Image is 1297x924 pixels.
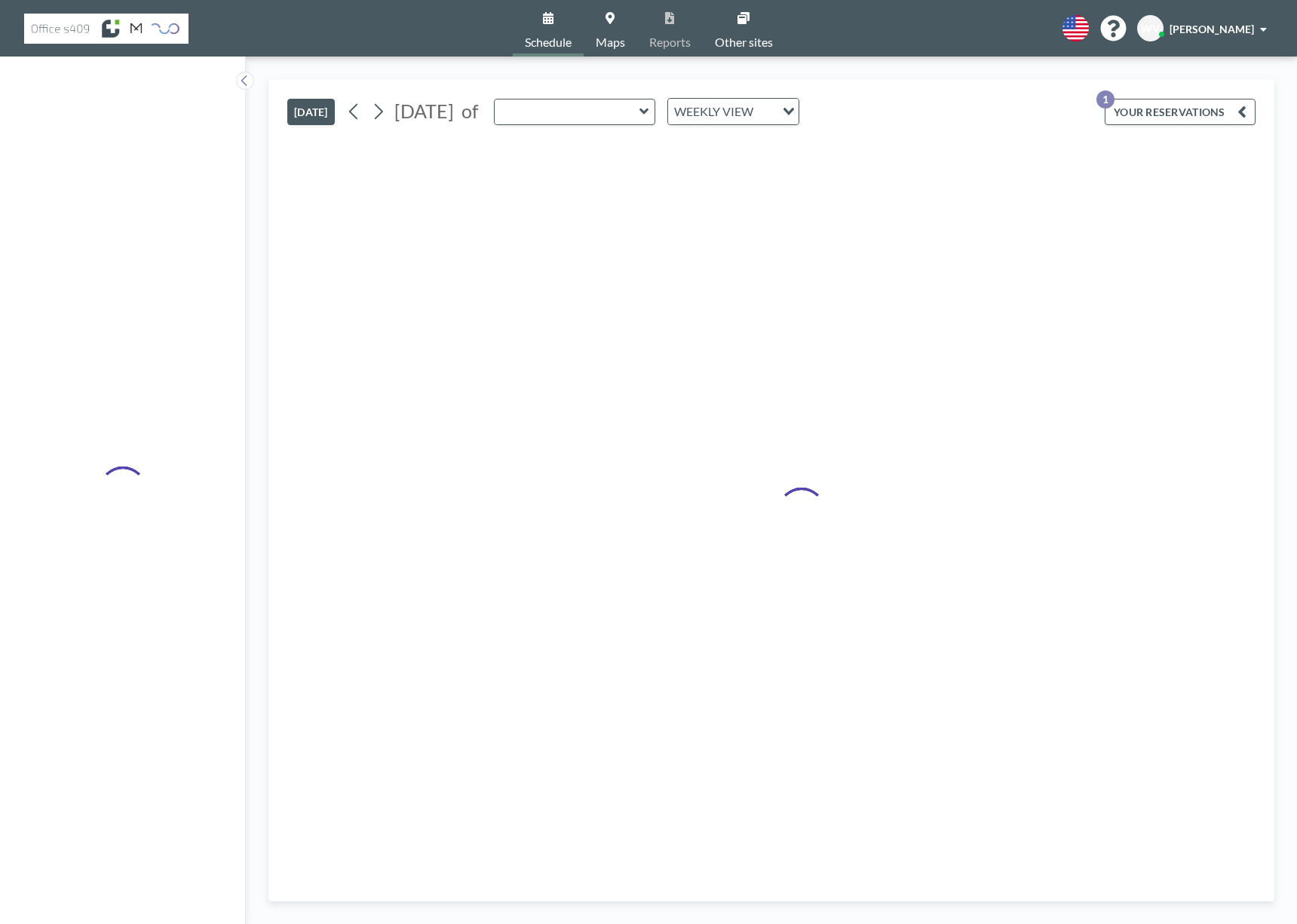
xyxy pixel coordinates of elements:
span: WV [1141,22,1160,35]
span: of [461,99,478,123]
span: Reports [649,36,691,48]
button: [DATE] [287,99,335,125]
p: 1 [1096,90,1115,109]
input: Search for option [758,102,774,121]
span: [DATE] [394,99,454,122]
div: Search for option [668,99,799,124]
button: YOUR RESERVATIONS1 [1105,99,1256,125]
img: organization-logo [24,14,189,44]
span: Schedule [525,36,572,48]
span: WEEKLY VIEW [671,102,756,121]
span: Other sites [715,36,773,48]
span: [PERSON_NAME] [1170,23,1254,35]
span: Maps [596,36,625,48]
